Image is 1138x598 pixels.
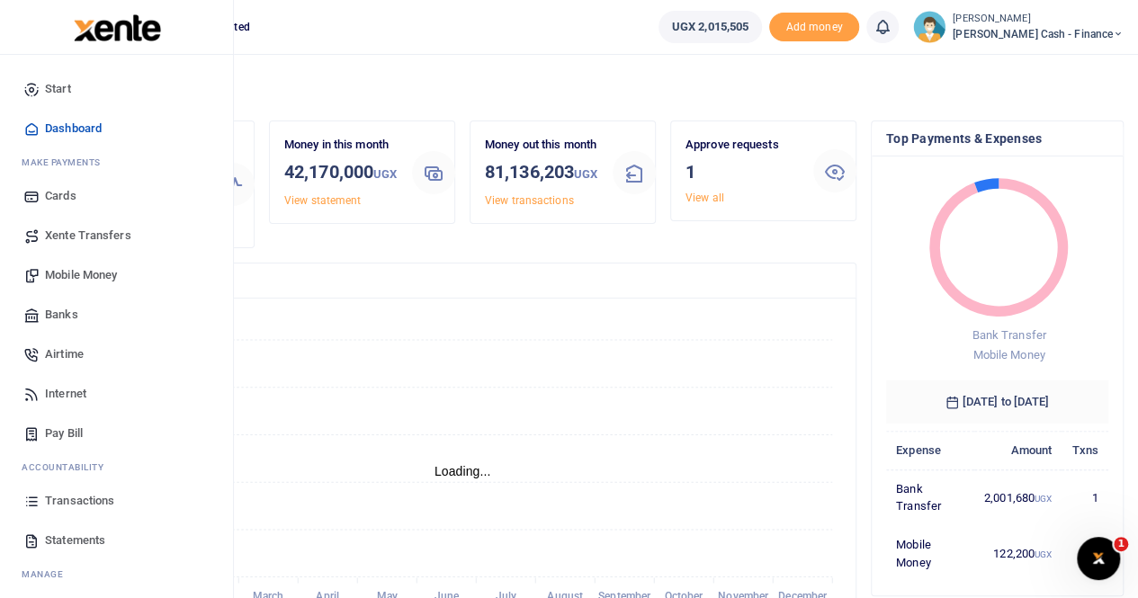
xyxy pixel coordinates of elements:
a: View transactions [485,194,574,207]
a: Start [14,69,219,109]
span: Cards [45,187,76,205]
th: Amount [974,431,1062,469]
span: Statements [45,531,105,549]
small: UGX [1035,549,1052,559]
td: Mobile Money [886,526,974,582]
p: Money out this month [485,136,598,155]
a: Mobile Money [14,255,219,295]
span: UGX 2,015,505 [672,18,748,36]
h3: 81,136,203 [485,158,598,188]
th: Expense [886,431,974,469]
td: 1 [1062,469,1108,525]
td: 2,001,680 [974,469,1062,525]
img: logo-large [74,14,161,41]
td: 2 [1062,526,1108,582]
a: Add money [769,19,859,32]
td: 122,200 [974,526,1062,582]
a: View all [685,192,724,204]
small: UGX [1035,494,1052,504]
span: Xente Transfers [45,227,131,245]
small: [PERSON_NAME] [953,12,1124,27]
p: Approve requests [685,136,799,155]
li: M [14,560,219,588]
a: logo-small logo-large logo-large [72,20,161,33]
span: Transactions [45,492,114,510]
h4: Hello Pricillah [68,77,1124,97]
a: Xente Transfers [14,216,219,255]
text: Loading... [435,464,491,478]
a: Statements [14,521,219,560]
th: Txns [1062,431,1108,469]
span: Banks [45,306,78,324]
li: M [14,148,219,176]
li: Ac [14,453,219,481]
li: Wallet ballance [651,11,769,43]
h4: Top Payments & Expenses [886,129,1108,148]
h3: 42,170,000 [284,158,398,188]
span: 1 [1114,537,1128,551]
p: Money in this month [284,136,398,155]
iframe: Intercom live chat [1077,537,1120,580]
a: Internet [14,374,219,414]
span: Mobile Money [45,266,117,284]
span: Start [45,80,71,98]
span: Bank Transfer [972,328,1045,342]
span: ake Payments [31,156,101,169]
a: Banks [14,295,219,335]
h6: [DATE] to [DATE] [886,380,1108,424]
span: countability [35,460,103,474]
a: Dashboard [14,109,219,148]
small: UGX [373,167,397,181]
span: Add money [769,13,859,42]
a: Transactions [14,481,219,521]
span: anage [31,567,64,581]
small: UGX [574,167,597,181]
a: Airtime [14,335,219,374]
li: Toup your wallet [769,13,859,42]
span: Internet [45,385,86,403]
span: Airtime [45,345,84,363]
span: Mobile Money [972,348,1044,361]
img: profile-user [913,11,945,43]
span: Pay Bill [45,424,83,442]
h3: 1 [685,158,799,185]
span: [PERSON_NAME] Cash - Finance [953,26,1124,42]
a: UGX 2,015,505 [659,11,762,43]
a: profile-user [PERSON_NAME] [PERSON_NAME] Cash - Finance [913,11,1124,43]
h4: Transactions Overview [84,271,841,290]
a: Cards [14,176,219,216]
a: View statement [284,194,361,207]
td: Bank Transfer [886,469,974,525]
span: Dashboard [45,120,102,138]
a: Pay Bill [14,414,219,453]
